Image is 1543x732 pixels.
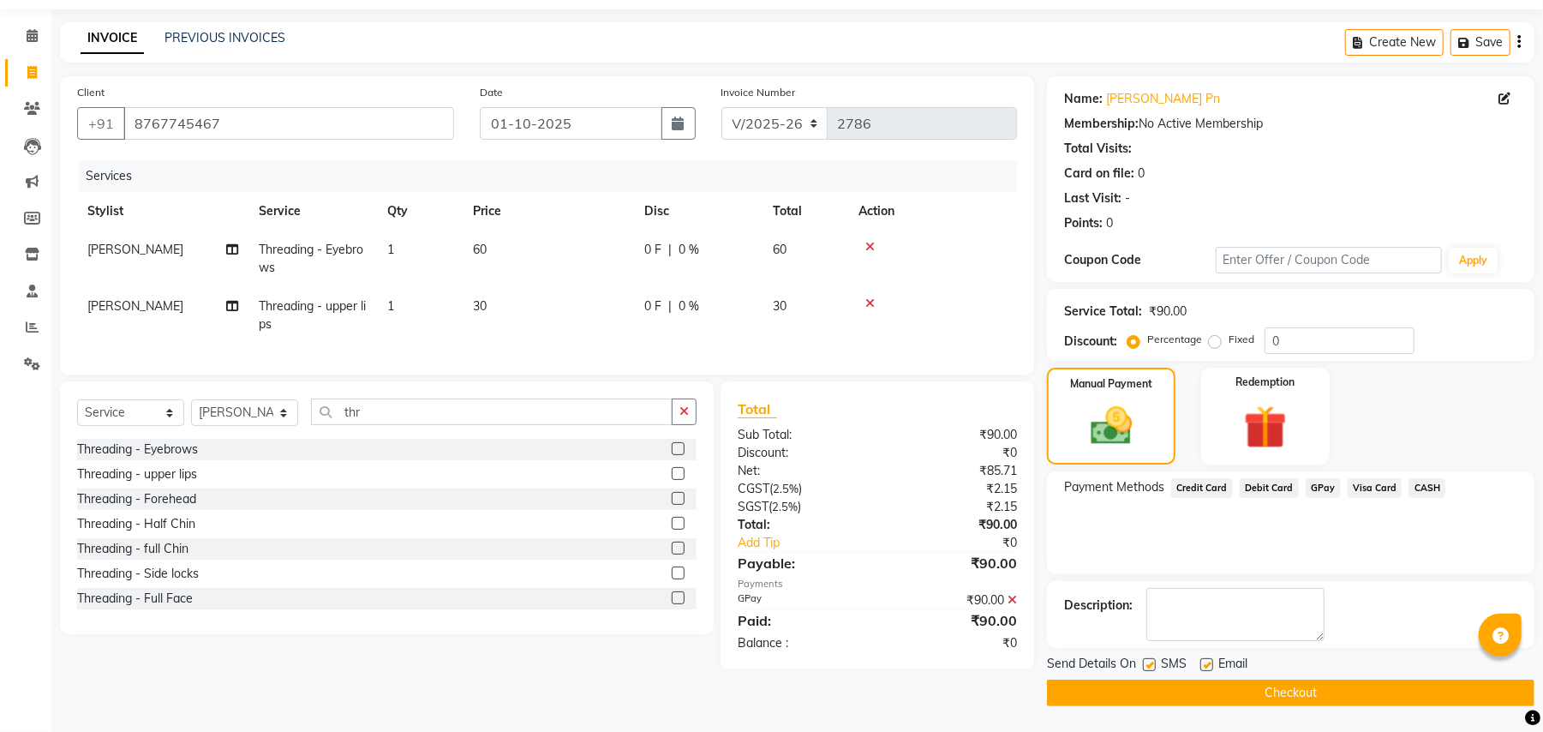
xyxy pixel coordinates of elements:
[387,298,394,314] span: 1
[1064,189,1121,207] div: Last Visit:
[903,534,1030,552] div: ₹0
[668,297,672,315] span: |
[679,297,699,315] span: 0 %
[877,553,1030,573] div: ₹90.00
[773,242,786,257] span: 60
[77,465,197,483] div: Threading - upper lips
[725,553,877,573] div: Payable:
[87,298,183,314] span: [PERSON_NAME]
[1047,655,1136,676] span: Send Details On
[1218,655,1247,676] span: Email
[311,399,673,425] input: Search or Scan
[1149,303,1187,321] div: ₹90.00
[1147,332,1202,347] label: Percentage
[259,242,363,275] span: Threading - Eyebrows
[772,500,798,513] span: 2.5%
[87,242,183,257] span: [PERSON_NAME]
[725,498,877,516] div: ( )
[248,192,377,231] th: Service
[1064,165,1134,183] div: Card on file:
[877,610,1030,631] div: ₹90.00
[763,192,848,231] th: Total
[77,490,196,508] div: Threading - Forehead
[1064,115,1517,133] div: No Active Membership
[738,577,1017,591] div: Payments
[1064,90,1103,108] div: Name:
[1230,400,1301,454] img: _gift.svg
[738,499,769,514] span: SGST
[1070,376,1152,392] label: Manual Payment
[877,634,1030,652] div: ₹0
[721,85,796,100] label: Invoice Number
[773,482,798,495] span: 2.5%
[1408,478,1445,498] span: CASH
[123,107,454,140] input: Search by Name/Mobile/Email/Code
[1064,333,1117,351] div: Discount:
[644,297,661,315] span: 0 F
[77,565,199,583] div: Threading - Side locks
[668,241,672,259] span: |
[1235,375,1295,390] label: Redemption
[377,192,463,231] th: Qty
[164,30,285,45] a: PREVIOUS INVOICES
[725,426,877,444] div: Sub Total:
[725,534,903,552] a: Add Tip
[1125,189,1130,207] div: -
[644,241,661,259] span: 0 F
[473,242,487,257] span: 60
[877,591,1030,609] div: ₹90.00
[480,85,503,100] label: Date
[1064,140,1132,158] div: Total Visits:
[738,400,777,418] span: Total
[77,192,248,231] th: Stylist
[1106,90,1220,108] a: [PERSON_NAME] Pn
[877,498,1030,516] div: ₹2.15
[725,634,877,652] div: Balance :
[877,462,1030,480] div: ₹85.71
[1064,115,1139,133] div: Membership:
[725,610,877,631] div: Paid:
[79,160,1030,192] div: Services
[1064,214,1103,232] div: Points:
[679,241,699,259] span: 0 %
[77,590,193,608] div: Threading - Full Face
[634,192,763,231] th: Disc
[473,298,487,314] span: 30
[1064,597,1133,615] div: Description:
[1216,247,1442,273] input: Enter Offer / Coupon Code
[1449,248,1498,273] button: Apply
[877,426,1030,444] div: ₹90.00
[725,462,877,480] div: Net:
[77,85,105,100] label: Client
[77,107,125,140] button: +91
[1064,251,1215,269] div: Coupon Code
[725,444,877,462] div: Discount:
[1064,303,1142,321] div: Service Total:
[1306,478,1341,498] span: GPay
[1450,29,1510,56] button: Save
[1161,655,1187,676] span: SMS
[1138,165,1145,183] div: 0
[725,591,877,609] div: GPay
[877,516,1030,534] div: ₹90.00
[77,540,188,558] div: Threading - full Chin
[387,242,394,257] span: 1
[77,515,195,533] div: Threading - Half Chin
[1106,214,1113,232] div: 0
[725,480,877,498] div: ( )
[77,441,198,459] div: Threading - Eyebrows
[1047,680,1534,706] button: Checkout
[463,192,634,231] th: Price
[725,516,877,534] div: Total:
[773,298,786,314] span: 30
[1348,478,1402,498] span: Visa Card
[1171,478,1233,498] span: Credit Card
[848,192,1017,231] th: Action
[877,480,1030,498] div: ₹2.15
[1064,478,1164,496] span: Payment Methods
[1078,402,1145,450] img: _cash.svg
[1229,332,1254,347] label: Fixed
[81,23,144,54] a: INVOICE
[259,298,366,332] span: Threading - upper lips
[738,481,769,496] span: CGST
